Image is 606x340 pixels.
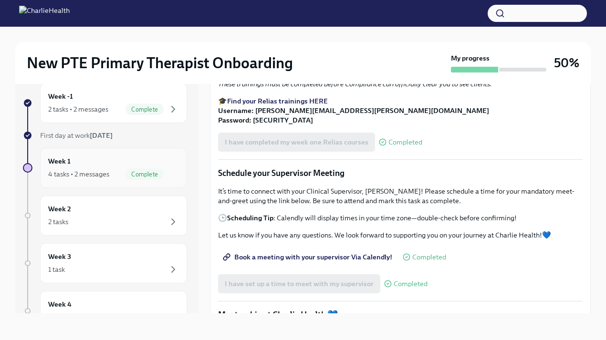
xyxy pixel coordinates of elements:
strong: [DATE] [90,131,113,140]
span: Completed [412,254,446,261]
span: Complete [125,171,164,178]
a: First day at work[DATE] [23,131,187,140]
div: 1 task [48,312,65,322]
a: Week 41 task [23,291,187,331]
h6: Week 1 [48,156,71,166]
p: Mentorship at Charlie Health 💙 [218,309,583,320]
div: 2 tasks [48,217,68,227]
strong: Scheduling Tip [227,214,273,222]
a: Week 31 task [23,243,187,283]
div: 4 tasks • 2 messages [48,169,109,179]
a: Week -12 tasks • 2 messagesComplete [23,83,187,123]
h3: 50% [554,54,579,72]
span: Completed [388,139,422,146]
p: Schedule your Supervisor Meeting [218,167,583,179]
span: Completed [394,280,428,288]
strong: My progress [451,53,490,63]
div: 2 tasks • 2 messages [48,104,108,114]
a: Book a meeting with your supervisor Via Calendly! [218,247,399,267]
h6: Week 2 [48,204,71,214]
h6: Week -1 [48,91,73,102]
a: Find your Relias trainings HERE [227,97,328,105]
a: Week 22 tasks [23,196,187,236]
span: First day at work [40,131,113,140]
span: Complete [125,106,164,113]
strong: Username: [PERSON_NAME][EMAIL_ADDRESS][PERSON_NAME][DOMAIN_NAME] Password: [SECURITY_DATA] [218,106,489,124]
img: CharlieHealth [19,6,70,21]
p: It’s time to connect with your Clinical Supervisor, [PERSON_NAME]! Please schedule a time for you... [218,186,583,206]
a: Week 14 tasks • 2 messagesComplete [23,148,187,188]
p: 🕒 : Calendly will display times in your time zone—double-check before confirming! [218,213,583,223]
div: 1 task [48,265,65,274]
h6: Week 3 [48,251,71,262]
h6: Week 4 [48,299,72,309]
p: Let us know if you have any questions. We look forward to supporting you on your journey at Charl... [218,230,583,240]
p: 🎓 [218,96,583,125]
span: Book a meeting with your supervisor Via Calendly! [225,252,392,262]
h2: New PTE Primary Therapist Onboarding [27,53,293,72]
em: These trainings must be completed before Compliance can officially clear you to see clients. [218,80,491,88]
